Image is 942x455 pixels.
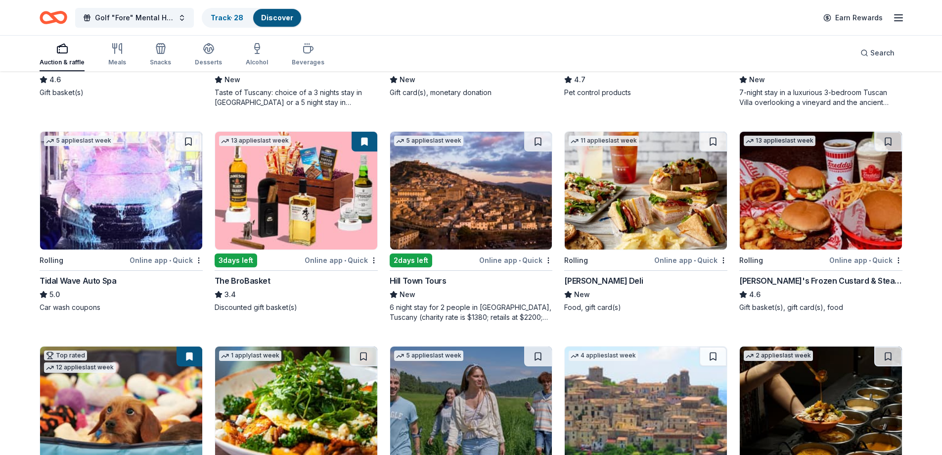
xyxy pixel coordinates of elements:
a: Earn Rewards [817,9,889,27]
button: Meals [108,39,126,71]
span: • [519,256,521,264]
div: Auction & raffle [40,58,85,66]
div: [PERSON_NAME]'s Frozen Custard & Steakburgers [739,275,902,287]
a: Discover [261,13,293,22]
span: • [169,256,171,264]
span: • [344,256,346,264]
div: Hill Town Tours [390,275,447,287]
button: Desserts [195,39,222,71]
div: Snacks [150,58,171,66]
div: 2 applies last week [744,351,813,361]
a: Home [40,6,67,29]
span: • [869,256,871,264]
div: Online app Quick [829,254,902,266]
div: Desserts [195,58,222,66]
img: Image for Tidal Wave Auto Spa [40,132,202,250]
div: Meals [108,58,126,66]
div: Rolling [40,254,63,266]
a: Image for McAlister's Deli11 applieslast weekRollingOnline app•Quick[PERSON_NAME] DeliNewFood, gi... [564,131,727,312]
div: Gift basket(s), gift card(s), food [739,303,902,312]
div: 5 applies last week [394,136,463,146]
div: The BroBasket [215,275,270,287]
span: 4.6 [749,289,761,301]
button: Golf "Fore" Mental Health [75,8,194,28]
div: Car wash coupons [40,303,203,312]
div: Rolling [564,254,588,266]
span: Search [870,47,895,59]
div: Alcohol [246,58,268,66]
span: Golf "Fore" Mental Health [95,12,174,24]
span: 5.0 [49,289,60,301]
div: 3 days left [215,253,257,267]
div: 12 applies last week [44,362,116,373]
a: Image for Hill Town Tours 5 applieslast week2days leftOnline app•QuickHill Town ToursNew6 night s... [390,131,553,322]
span: New [574,289,590,301]
div: Pet control products [564,88,727,98]
span: 4.7 [574,74,585,86]
div: Gift basket(s) [40,88,203,98]
div: Food, gift card(s) [564,303,727,312]
button: Beverages [292,39,324,71]
a: Image for Freddy's Frozen Custard & Steakburgers13 applieslast weekRollingOnline app•Quick[PERSON... [739,131,902,312]
a: Image for The BroBasket13 applieslast week3days leftOnline app•QuickThe BroBasket3.4Discounted gi... [215,131,378,312]
div: 7-night stay in a luxurious 3-bedroom Tuscan Villa overlooking a vineyard and the ancient walled ... [739,88,902,107]
span: 3.4 [224,289,236,301]
a: Image for Tidal Wave Auto Spa5 applieslast weekRollingOnline app•QuickTidal Wave Auto Spa5.0Car w... [40,131,203,312]
div: 5 applies last week [394,351,463,361]
div: Online app Quick [305,254,378,266]
div: 5 applies last week [44,136,113,146]
div: Rolling [739,254,763,266]
div: Online app Quick [130,254,203,266]
img: Image for The BroBasket [215,132,377,250]
a: Track· 28 [211,13,243,22]
div: 1 apply last week [219,351,281,361]
div: Taste of Tuscany: choice of a 3 nights stay in [GEOGRAPHIC_DATA] or a 5 night stay in [GEOGRAPHIC... [215,88,378,107]
img: Image for McAlister's Deli [565,132,727,250]
div: Gift card(s), monetary donation [390,88,553,98]
button: Alcohol [246,39,268,71]
span: 4.6 [49,74,61,86]
button: Track· 28Discover [202,8,302,28]
button: Search [852,43,902,63]
div: Discounted gift basket(s) [215,303,378,312]
div: Tidal Wave Auto Spa [40,275,116,287]
span: • [694,256,696,264]
div: Online app Quick [479,254,552,266]
button: Snacks [150,39,171,71]
span: New [749,74,765,86]
button: Auction & raffle [40,39,85,71]
div: [PERSON_NAME] Deli [564,275,643,287]
span: New [400,74,415,86]
div: 13 applies last week [219,136,291,146]
div: 2 days left [390,253,432,267]
div: Beverages [292,58,324,66]
div: Online app Quick [654,254,727,266]
div: 13 applies last week [744,136,815,146]
span: New [224,74,240,86]
div: Top rated [44,351,87,360]
div: 4 applies last week [569,351,638,361]
div: 11 applies last week [569,136,639,146]
img: Image for Freddy's Frozen Custard & Steakburgers [740,132,902,250]
img: Image for Hill Town Tours [390,132,552,250]
div: 6 night stay for 2 people in [GEOGRAPHIC_DATA], Tuscany (charity rate is $1380; retails at $2200;... [390,303,553,322]
span: New [400,289,415,301]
